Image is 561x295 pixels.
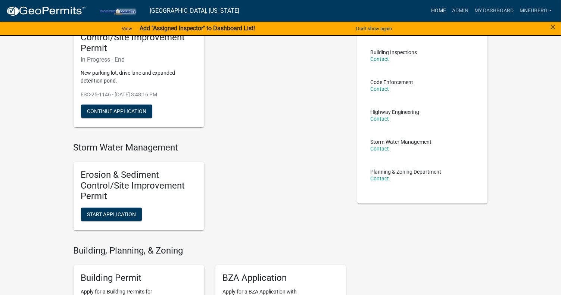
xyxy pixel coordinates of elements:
[371,139,432,145] p: Storm Water Management
[371,146,389,152] a: Contact
[371,109,420,115] p: Highway Engineering
[81,105,152,118] button: Continue Application
[87,211,136,217] span: Start Application
[223,273,339,283] h5: BZA Application
[81,22,197,54] h5: Erosion & Sediment Control/Site Improvement Permit
[140,25,255,32] strong: Add "Assigned Inspector" to Dashboard List!
[81,91,197,99] p: ESC-25-1146 - [DATE] 3:48:16 PM
[92,6,144,16] img: Porter County, Indiana
[74,245,346,256] h4: Building, Planning, & Zoning
[471,4,517,18] a: My Dashboard
[81,170,197,202] h5: Erosion & Sediment Control/Site Improvement Permit
[353,22,395,35] button: Don't show again
[81,273,197,283] h5: Building Permit
[449,4,471,18] a: Admin
[150,4,239,17] a: [GEOGRAPHIC_DATA], [US_STATE]
[551,22,555,32] span: ×
[517,4,555,18] a: MNeuberg
[371,80,414,85] p: Code Enforcement
[119,22,135,35] a: View
[371,176,389,181] a: Contact
[551,22,555,31] button: Close
[81,69,197,85] p: New parking lot, drive lane and expanded detention pond.
[371,169,442,174] p: Planning & Zoning Department
[371,56,389,62] a: Contact
[74,142,346,153] h4: Storm Water Management
[371,86,389,92] a: Contact
[428,4,449,18] a: Home
[81,208,142,221] button: Start Application
[371,50,417,55] p: Building Inspections
[81,56,197,63] h6: In Progress - End
[371,116,389,122] a: Contact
